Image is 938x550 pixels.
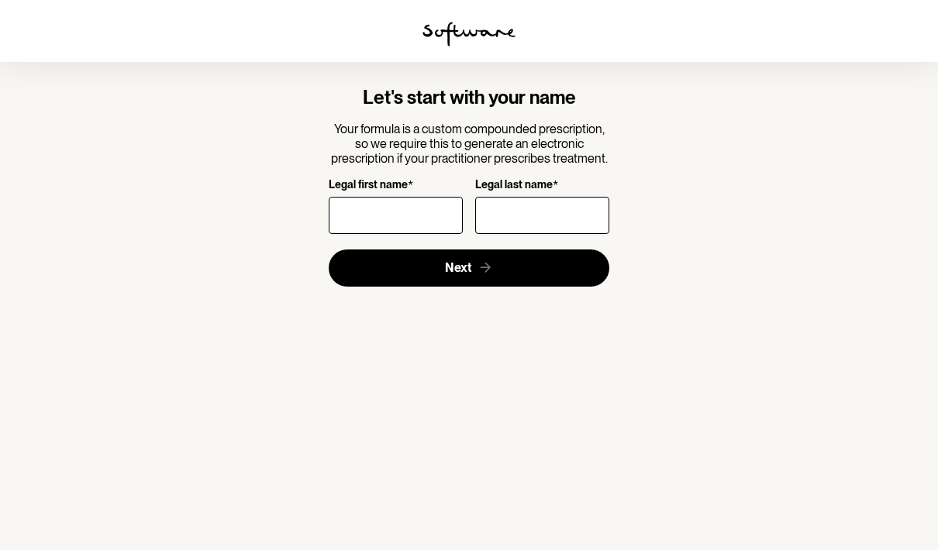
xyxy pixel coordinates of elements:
button: Next [329,249,610,287]
p: Legal first name [329,178,408,193]
img: software logo [422,22,516,46]
p: Your formula is a custom compounded prescription, so we require this to generate an electronic pr... [329,122,610,167]
h4: Let's start with your name [329,87,610,109]
p: Legal last name [475,178,553,193]
span: Next [445,260,471,275]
